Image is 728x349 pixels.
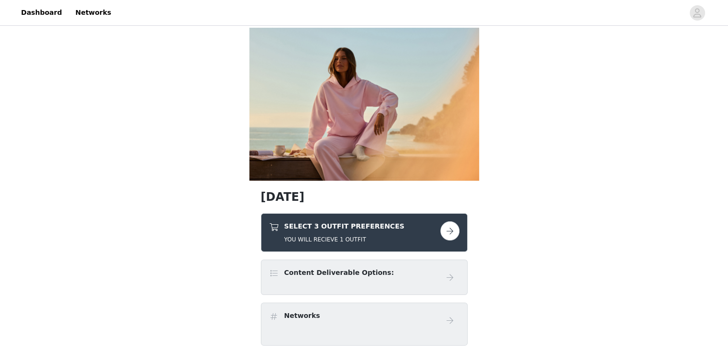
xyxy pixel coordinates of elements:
[69,2,117,23] a: Networks
[284,268,394,278] h4: Content Deliverable Options:
[284,221,404,231] h4: SELECT 3 OUTFIT PREFERENCES
[261,213,468,252] div: SELECT 3 OUTFIT PREFERENCES
[261,188,468,206] h1: [DATE]
[249,28,479,181] img: campaign image
[15,2,67,23] a: Dashboard
[284,311,320,321] h4: Networks
[693,5,702,21] div: avatar
[284,235,404,244] h5: YOU WILL RECIEVE 1 OUTFIT
[261,303,468,346] div: Networks
[261,260,468,295] div: Content Deliverable Options:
